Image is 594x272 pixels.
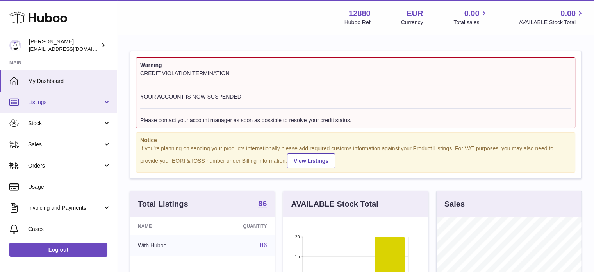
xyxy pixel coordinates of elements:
[29,46,115,52] span: [EMAIL_ADDRESS][DOMAIN_NAME]
[29,38,99,53] div: [PERSON_NAME]
[28,204,103,212] span: Invoicing and Payments
[349,8,371,19] strong: 12880
[28,77,111,85] span: My Dashboard
[291,199,378,209] h3: AVAILABLE Stock Total
[9,243,107,257] a: Log out
[258,200,267,209] a: 86
[28,141,103,148] span: Sales
[295,234,300,239] text: 20
[344,19,371,26] div: Huboo Ref
[401,19,423,26] div: Currency
[140,70,571,124] div: CREDIT VIOLATION TERMINATION YOUR ACCOUNT IS NOW SUSPENDED Please contact your account manager as...
[453,8,488,26] a: 0.00 Total sales
[28,162,103,169] span: Orders
[407,8,423,19] strong: EUR
[9,40,21,51] img: internalAdmin-12880@internal.huboo.com
[28,225,111,233] span: Cases
[130,217,206,235] th: Name
[453,19,488,26] span: Total sales
[28,120,103,127] span: Stock
[140,137,571,144] strong: Notice
[28,183,111,191] span: Usage
[560,8,576,19] span: 0.00
[140,145,571,168] div: If you're planning on sending your products internationally please add required customs informati...
[287,153,335,168] a: View Listings
[140,61,571,69] strong: Warning
[519,8,585,26] a: 0.00 AVAILABLE Stock Total
[28,99,103,106] span: Listings
[295,254,300,259] text: 15
[260,242,267,249] a: 86
[258,200,267,207] strong: 86
[519,19,585,26] span: AVAILABLE Stock Total
[206,217,275,235] th: Quantity
[444,199,465,209] h3: Sales
[138,199,188,209] h3: Total Listings
[464,8,480,19] span: 0.00
[130,235,206,256] td: With Huboo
